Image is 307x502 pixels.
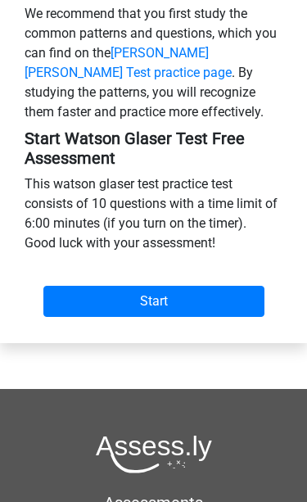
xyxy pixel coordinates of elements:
img: Assessly logo [96,435,212,473]
div: This watson glaser test practice test consists of 10 questions with a time limit of 6:00 minutes ... [12,174,295,260]
input: Start [43,286,264,317]
h5: Start Watson Glaser Test Free Assessment [25,129,282,168]
div: We recommend that you first study the common patterns and questions, which you can find on the . ... [12,4,295,129]
a: [PERSON_NAME] [PERSON_NAME] Test practice page [25,45,232,80]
